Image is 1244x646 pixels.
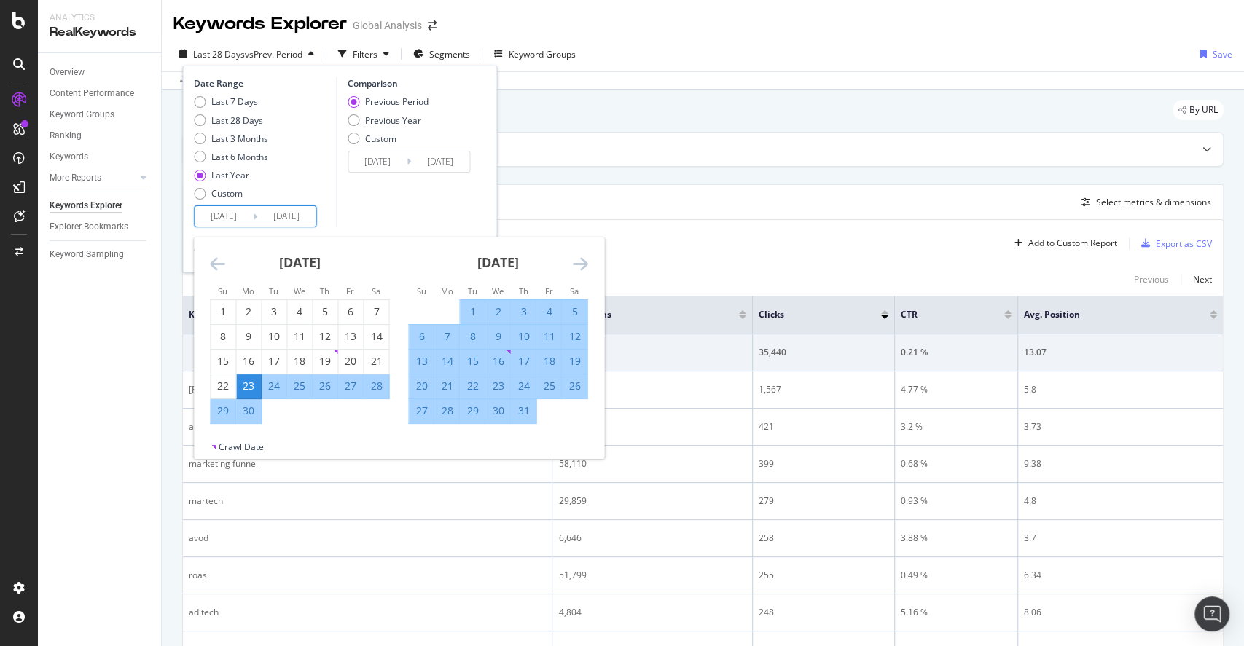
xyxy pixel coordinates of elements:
div: Add to Custom Report [1028,239,1117,248]
div: 258 [759,532,888,545]
button: Select metrics & dimensions [1076,194,1211,211]
div: 35,440 [759,346,888,359]
a: Explorer Bookmarks [50,219,151,235]
div: 9 [236,329,261,344]
input: End Date [411,151,469,172]
span: Last 28 Days [193,48,245,60]
td: Choose Wednesday, September 11, 2024 as your check-in date. It’s available. [287,324,313,349]
div: 23 [485,379,510,393]
small: Mo [242,285,254,296]
td: Selected. Sunday, September 29, 2024 [211,398,236,423]
div: Select metrics & dimensions [1096,196,1211,208]
td: Selected. Saturday, October 19, 2024 [562,349,587,374]
div: Previous [1134,273,1169,285]
td: Selected. Monday, October 28, 2024 [434,398,460,423]
div: 20 [338,354,363,369]
td: Selected. Wednesday, October 30, 2024 [485,398,511,423]
a: Content Performance [50,86,151,101]
small: Fr [544,285,552,296]
div: Custom [348,133,429,145]
div: Move backward to switch to the previous month. [210,255,225,273]
div: 22 [211,379,235,393]
strong: [DATE] [279,253,321,271]
div: 32,842 [558,383,746,396]
div: Last 3 Months [211,133,268,145]
div: Analytics [50,12,149,24]
td: Choose Saturday, September 7, 2024 as your check-in date. It’s available. [364,299,389,324]
td: Selected. Friday, October 4, 2024 [536,299,562,324]
div: Next [1193,273,1212,285]
div: 3.73 [1024,420,1217,433]
div: Filters [353,48,377,60]
div: Custom [194,187,268,200]
button: Save [1194,42,1232,66]
small: Th [320,285,329,296]
td: Selected. Tuesday, October 29, 2024 [460,398,485,423]
div: 248 [759,606,888,619]
span: Segments [429,48,470,60]
div: 18 [287,354,312,369]
div: 2 [236,304,261,319]
button: Add to Custom Report [1009,232,1117,255]
div: 279 [759,495,888,508]
td: Selected. Monday, October 21, 2024 [434,374,460,398]
div: 18 [536,354,561,369]
button: Export as CSV [1135,232,1212,255]
div: marketing funnel [189,457,546,470]
div: 14 [364,329,388,344]
div: 13 [409,354,434,369]
td: Selected. Tuesday, October 1, 2024 [460,299,485,324]
td: Choose Thursday, September 5, 2024 as your check-in date. It’s available. [313,299,338,324]
div: 2 [485,304,510,319]
span: CTR [901,308,982,321]
div: 26 [313,379,337,393]
td: Selected. Saturday, October 5, 2024 [562,299,587,324]
input: Start Date [348,151,407,172]
div: 5 [313,304,337,319]
div: 24 [262,379,286,393]
div: Keyword Groups [509,48,576,60]
div: Content Performance [50,86,134,101]
small: Mo [440,285,453,296]
small: We [294,285,305,296]
div: 21 [434,379,459,393]
div: Keyword Groups [50,107,114,122]
input: Start Date [195,206,253,227]
td: Choose Sunday, September 1, 2024 as your check-in date. It’s available. [211,299,236,324]
div: Last Year [211,169,249,181]
div: 24 [511,379,536,393]
small: Sa [372,285,380,296]
small: Tu [269,285,278,296]
div: 12 [562,329,587,344]
div: Previous Year [348,114,429,127]
div: 4.77 % [901,383,1012,396]
div: 5 [562,304,587,319]
td: Selected. Saturday, September 28, 2024 [364,374,389,398]
div: 11 [536,329,561,344]
td: Selected. Tuesday, October 8, 2024 [460,324,485,349]
div: 11 [287,329,312,344]
div: Calendar [194,237,603,441]
div: 27 [338,379,363,393]
small: Sa [570,285,579,296]
div: 7 [364,304,388,319]
small: Su [416,285,426,296]
div: arrow-right-arrow-left [428,20,437,31]
td: Choose Monday, September 16, 2024 as your check-in date. It’s available. [236,349,262,374]
div: Last 7 Days [194,95,268,108]
a: Keyword Sampling [50,247,151,262]
div: 399 [759,457,888,470]
td: Selected. Friday, October 18, 2024 [536,349,562,374]
td: Selected. Thursday, October 10, 2024 [511,324,536,349]
div: 0.68 % [901,457,1012,470]
div: Save [1213,48,1232,60]
div: 28 [364,379,388,393]
span: By URL [1189,106,1218,114]
div: avod [189,532,546,545]
div: Last 28 Days [194,114,268,127]
div: 10 [511,329,536,344]
td: Selected. Wednesday, October 2, 2024 [485,299,511,324]
div: 0.49 % [901,569,1012,582]
div: 1 [211,304,235,319]
small: We [492,285,504,296]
